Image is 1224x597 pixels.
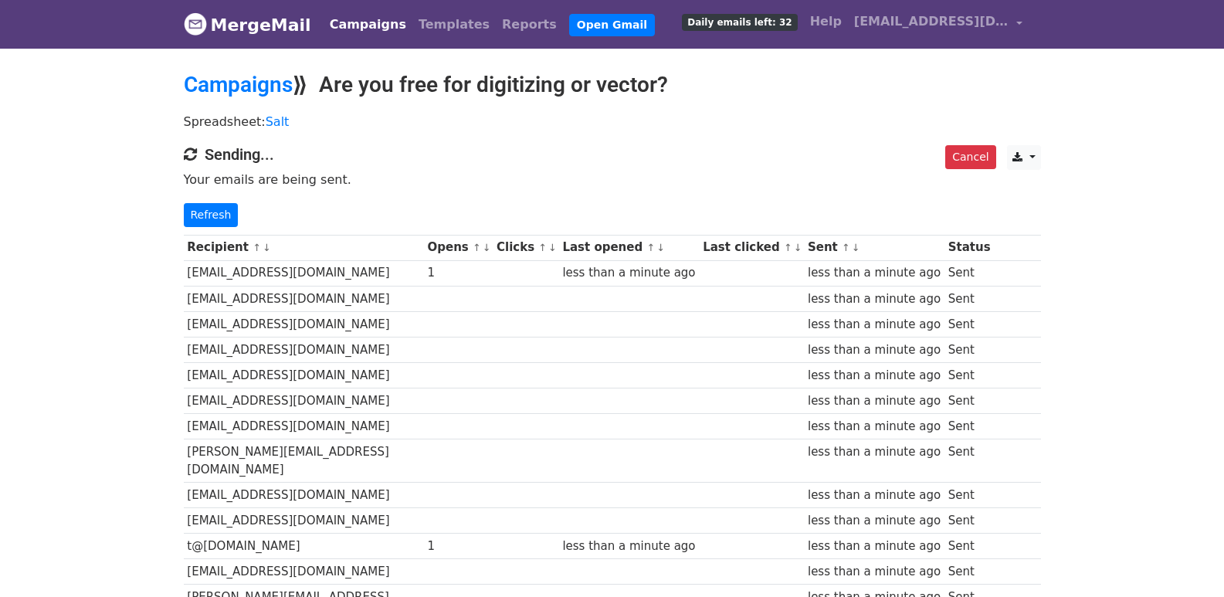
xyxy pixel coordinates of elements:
[184,72,1041,98] h2: ⟫ Are you free for digitizing or vector?
[427,264,489,282] div: 1
[682,14,797,31] span: Daily emails left: 32
[184,72,293,97] a: Campaigns
[184,114,1041,130] p: Spreadsheet:
[184,363,424,388] td: [EMAIL_ADDRESS][DOMAIN_NAME]
[184,235,424,260] th: Recipient
[646,242,655,253] a: ↑
[944,414,994,439] td: Sent
[412,9,496,40] a: Templates
[808,418,941,436] div: less than a minute ago
[944,286,994,311] td: Sent
[944,482,994,507] td: Sent
[804,6,848,37] a: Help
[424,235,493,260] th: Opens
[848,6,1029,42] a: [EMAIL_ADDRESS][DOMAIN_NAME]
[944,534,994,559] td: Sent
[473,242,481,253] a: ↑
[483,242,491,253] a: ↓
[854,12,1009,31] span: [EMAIL_ADDRESS][DOMAIN_NAME]
[804,235,944,260] th: Sent
[944,508,994,534] td: Sent
[493,235,558,260] th: Clicks
[562,264,695,282] div: less than a minute ago
[184,311,424,337] td: [EMAIL_ADDRESS][DOMAIN_NAME]
[944,559,994,585] td: Sent
[184,203,239,227] a: Refresh
[944,260,994,286] td: Sent
[569,14,655,36] a: Open Gmail
[944,235,994,260] th: Status
[944,439,994,483] td: Sent
[808,392,941,410] div: less than a minute ago
[944,388,994,414] td: Sent
[808,443,941,461] div: less than a minute ago
[427,538,489,555] div: 1
[808,341,941,359] div: less than a minute ago
[253,242,261,253] a: ↑
[184,286,424,311] td: [EMAIL_ADDRESS][DOMAIN_NAME]
[184,508,424,534] td: [EMAIL_ADDRESS][DOMAIN_NAME]
[808,264,941,282] div: less than a minute ago
[676,6,803,37] a: Daily emails left: 32
[266,114,290,129] a: Salt
[263,242,271,253] a: ↓
[808,290,941,308] div: less than a minute ago
[699,235,804,260] th: Last clicked
[548,242,557,253] a: ↓
[496,9,563,40] a: Reports
[324,9,412,40] a: Campaigns
[842,242,850,253] a: ↑
[794,242,802,253] a: ↓
[944,311,994,337] td: Sent
[784,242,792,253] a: ↑
[562,538,695,555] div: less than a minute ago
[808,563,941,581] div: less than a minute ago
[808,367,941,385] div: less than a minute ago
[184,12,207,36] img: MergeMail logo
[184,388,424,414] td: [EMAIL_ADDRESS][DOMAIN_NAME]
[184,482,424,507] td: [EMAIL_ADDRESS][DOMAIN_NAME]
[808,487,941,504] div: less than a minute ago
[184,414,424,439] td: [EMAIL_ADDRESS][DOMAIN_NAME]
[808,316,941,334] div: less than a minute ago
[808,538,941,555] div: less than a minute ago
[184,8,311,41] a: MergeMail
[808,512,941,530] div: less than a minute ago
[944,363,994,388] td: Sent
[538,242,547,253] a: ↑
[184,534,424,559] td: t@[DOMAIN_NAME]
[559,235,700,260] th: Last opened
[656,242,665,253] a: ↓
[852,242,860,253] a: ↓
[184,145,1041,164] h4: Sending...
[184,439,424,483] td: [PERSON_NAME][EMAIL_ADDRESS][DOMAIN_NAME]
[945,145,995,169] a: Cancel
[944,337,994,362] td: Sent
[184,559,424,585] td: [EMAIL_ADDRESS][DOMAIN_NAME]
[184,171,1041,188] p: Your emails are being sent.
[184,337,424,362] td: [EMAIL_ADDRESS][DOMAIN_NAME]
[184,260,424,286] td: [EMAIL_ADDRESS][DOMAIN_NAME]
